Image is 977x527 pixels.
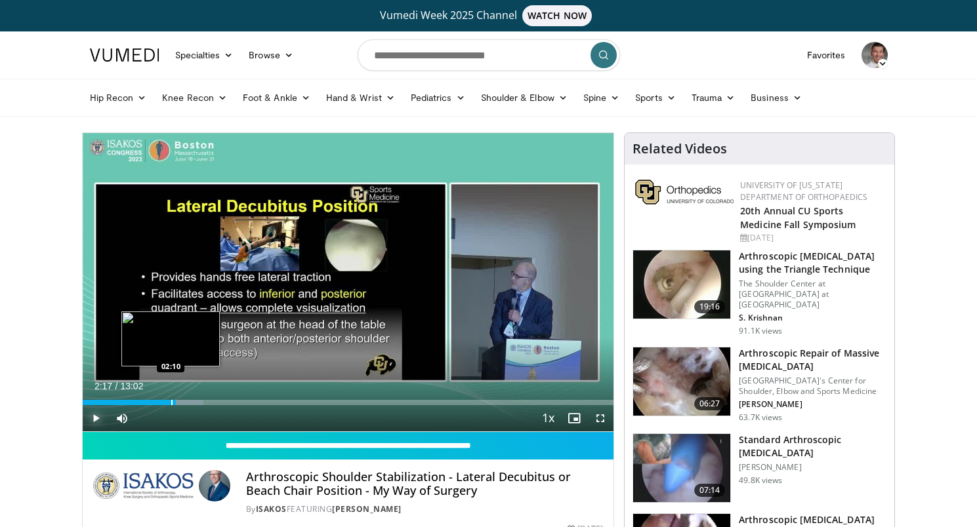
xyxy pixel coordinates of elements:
p: 63.7K views [739,412,782,423]
p: [PERSON_NAME] [739,462,886,473]
a: 19:16 Arthroscopic [MEDICAL_DATA] using the Triangle Technique The Shoulder Center at [GEOGRAPHIC... [633,250,886,336]
video-js: Video Player [83,133,614,432]
a: University of [US_STATE] Department of Orthopaedics [740,180,867,203]
a: Business [743,85,810,111]
div: Progress Bar [83,400,614,405]
button: Fullscreen [587,405,613,431]
h4: Arthroscopic Shoulder Stabilization - Lateral Decubitus or Beach Chair Position - My Way of Surgery [246,470,603,498]
a: ISAKOS [256,503,287,515]
a: 07:14 Standard Arthroscopic [MEDICAL_DATA] [PERSON_NAME] 49.8K views [633,433,886,503]
p: 91.1K views [739,326,782,336]
a: 06:27 Arthroscopic Repair of Massive [MEDICAL_DATA] [GEOGRAPHIC_DATA]'s Center for Shoulder, Elbo... [633,347,886,423]
a: Sports [627,85,684,111]
p: The Shoulder Center at [GEOGRAPHIC_DATA] at [GEOGRAPHIC_DATA] [739,279,886,310]
a: Shoulder & Elbow [473,85,575,111]
h3: Arthroscopic Repair of Massive [MEDICAL_DATA] [739,347,886,373]
img: VuMedi Logo [90,49,159,62]
h3: Arthroscopic [MEDICAL_DATA] using the Triangle Technique [739,250,886,276]
img: image.jpeg [121,311,220,366]
p: 49.8K views [739,475,782,486]
div: By FEATURING [246,503,603,515]
h4: Related Videos [633,141,727,157]
a: Pediatrics [403,85,473,111]
a: Vumedi Week 2025 ChannelWATCH NOW [92,5,886,26]
img: 355603a8-37da-49b6-856f-e00d7e9307d3.png.150x105_q85_autocrop_double_scale_upscale_version-0.2.png [635,180,734,205]
span: WATCH NOW [522,5,592,26]
a: 20th Annual CU Sports Medicine Fall Symposium [740,205,856,231]
a: Hip Recon [82,85,155,111]
p: [PERSON_NAME] [739,399,886,410]
span: 06:27 [694,397,726,410]
a: Knee Recon [154,85,235,111]
button: Enable picture-in-picture mode [561,405,587,431]
input: Search topics, interventions [358,39,620,71]
p: [GEOGRAPHIC_DATA]'s Center for Shoulder, Elbow and Sports Medicine [739,376,886,397]
button: Mute [109,405,135,431]
a: Hand & Wrist [318,85,403,111]
a: Specialties [167,42,241,68]
a: Foot & Ankle [235,85,318,111]
span: / [115,381,118,391]
img: 281021_0002_1.png.150x105_q85_crop-smart_upscale.jpg [633,347,730,416]
a: Browse [241,42,301,68]
img: 38854_0000_3.png.150x105_q85_crop-smart_upscale.jpg [633,434,730,502]
img: Avatar [862,42,888,68]
img: Avatar [199,470,230,501]
a: Spine [575,85,627,111]
p: S. Krishnan [739,313,886,323]
a: Favorites [799,42,854,68]
span: 07:14 [694,484,726,497]
button: Play [83,405,109,431]
img: ISAKOS [93,470,194,501]
a: [PERSON_NAME] [332,503,402,515]
a: Trauma [684,85,743,111]
span: 2:17 [94,381,112,391]
span: 19:16 [694,300,726,313]
h3: Arthroscopic [MEDICAL_DATA] [739,513,875,526]
h3: Standard Arthroscopic [MEDICAL_DATA] [739,433,886,459]
button: Playback Rate [535,405,561,431]
span: 13:02 [120,381,143,391]
div: [DATE] [740,232,884,244]
img: krish_3.png.150x105_q85_crop-smart_upscale.jpg [633,250,730,319]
